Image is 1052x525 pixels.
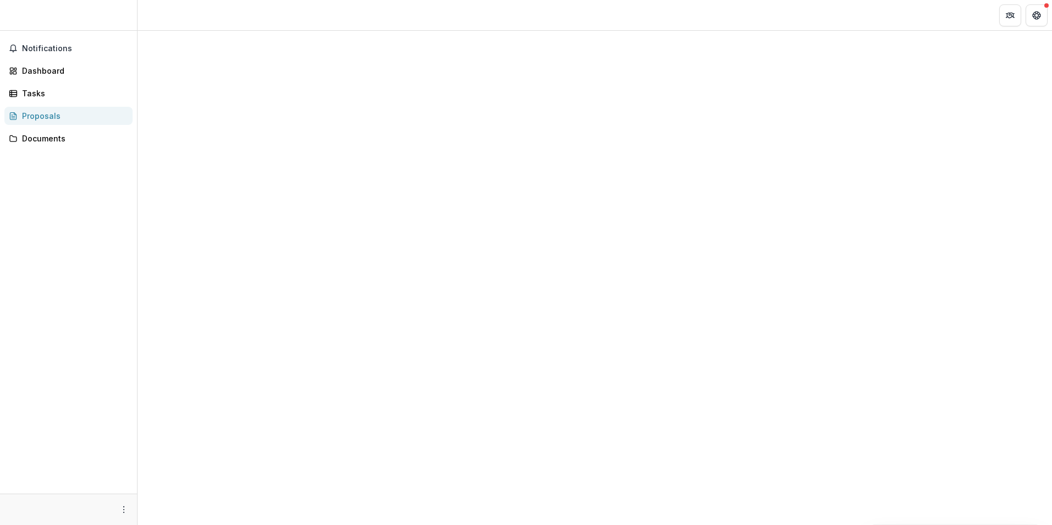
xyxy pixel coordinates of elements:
div: Proposals [22,110,124,122]
a: Tasks [4,84,133,102]
div: Dashboard [22,65,124,76]
button: Partners [999,4,1021,26]
a: Documents [4,129,133,147]
span: Notifications [22,44,128,53]
button: Notifications [4,40,133,57]
div: Tasks [22,87,124,99]
a: Dashboard [4,62,133,80]
a: Proposals [4,107,133,125]
button: More [117,503,130,516]
div: Documents [22,133,124,144]
button: Get Help [1026,4,1048,26]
